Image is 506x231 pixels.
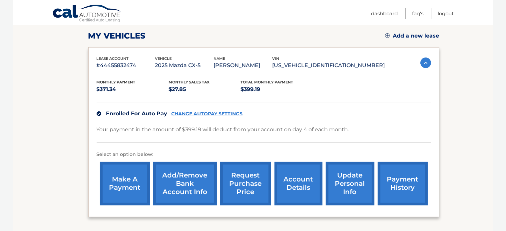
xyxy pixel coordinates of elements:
a: Add a new lease [385,33,439,39]
a: CHANGE AUTOPAY SETTINGS [172,111,243,117]
span: Total Monthly Payment [241,80,293,84]
p: Select an option below: [97,151,431,159]
a: Cal Automotive [52,4,122,24]
a: Logout [438,8,454,19]
a: payment history [378,162,428,205]
a: account details [274,162,322,205]
span: Monthly Payment [97,80,136,84]
p: $399.19 [241,85,313,94]
p: [PERSON_NAME] [214,61,272,70]
a: make a payment [100,162,150,205]
span: vin [272,56,279,61]
a: request purchase price [220,162,271,205]
span: lease account [97,56,129,61]
a: Add/Remove bank account info [153,162,217,205]
p: [US_VEHICLE_IDENTIFICATION_NUMBER] [272,61,385,70]
p: $371.34 [97,85,169,94]
img: check.svg [97,111,101,116]
p: $27.85 [169,85,241,94]
a: FAQ's [412,8,424,19]
span: Enrolled For Auto Pay [106,110,168,117]
a: update personal info [326,162,374,205]
p: 2025 Mazda CX-5 [155,61,214,70]
p: #44455832474 [97,61,155,70]
img: accordion-active.svg [420,58,431,68]
a: Dashboard [371,8,398,19]
p: Your payment in the amount of $399.19 will deduct from your account on day 4 of each month. [97,125,349,134]
h2: my vehicles [88,31,146,41]
span: Monthly sales Tax [169,80,210,84]
span: name [214,56,226,61]
img: add.svg [385,33,390,38]
span: vehicle [155,56,172,61]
